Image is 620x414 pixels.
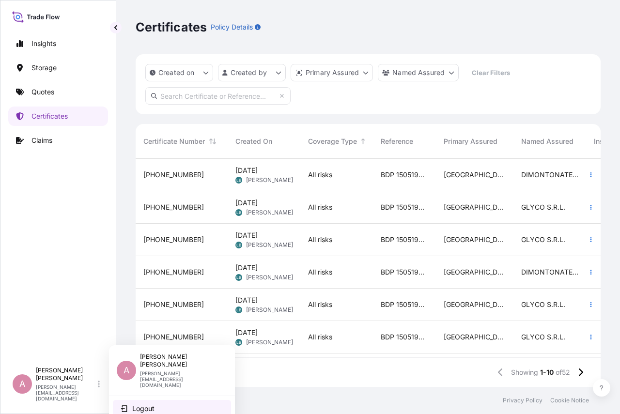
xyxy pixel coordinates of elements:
[143,332,204,342] span: [PHONE_NUMBER]
[145,64,213,81] button: createdOn Filter options
[236,305,241,315] span: LB
[306,68,359,77] p: Primary Assured
[444,235,506,245] span: [GEOGRAPHIC_DATA]
[381,202,428,212] span: BDP 1505192378
[378,64,459,81] button: cargoOwner Filter options
[236,240,241,250] span: LB
[31,87,54,97] p: Quotes
[218,64,286,81] button: createdBy Filter options
[444,267,506,277] span: [GEOGRAPHIC_DATA]
[540,368,554,377] span: 1-10
[503,397,542,404] a: Privacy Policy
[308,170,332,180] span: All risks
[246,209,293,216] span: [PERSON_NAME]
[291,64,373,81] button: distributor Filter options
[550,397,589,404] a: Cookie Notice
[140,353,219,368] p: [PERSON_NAME] [PERSON_NAME]
[124,366,129,375] span: A
[246,241,293,249] span: [PERSON_NAME]
[381,300,428,309] span: BDP 1505192171
[235,230,258,240] span: [DATE]
[246,306,293,314] span: [PERSON_NAME]
[143,300,204,309] span: [PHONE_NUMBER]
[36,367,96,382] p: [PERSON_NAME] [PERSON_NAME]
[31,39,56,48] p: Insights
[381,332,428,342] span: BDP 1505192169
[308,332,332,342] span: All risks
[246,338,293,346] span: [PERSON_NAME]
[444,332,506,342] span: [GEOGRAPHIC_DATA]
[381,235,428,245] span: BDP 1505192376
[235,328,258,337] span: [DATE]
[236,175,241,185] span: LB
[308,300,332,309] span: All risks
[31,136,52,145] p: Claims
[132,404,155,414] span: Logout
[31,63,57,73] p: Storage
[521,202,565,212] span: GLYCO S.R.L.
[521,267,578,277] span: DIMONTONATE FLOCCATI S.P.A.
[145,87,291,105] input: Search Certificate or Reference...
[143,170,204,180] span: [PHONE_NUMBER]
[235,295,258,305] span: [DATE]
[246,274,293,281] span: [PERSON_NAME]
[308,202,332,212] span: All risks
[8,34,108,53] a: Insights
[308,235,332,245] span: All risks
[236,337,241,347] span: LB
[231,68,267,77] p: Created by
[381,137,413,146] span: Reference
[8,82,108,102] a: Quotes
[158,68,195,77] p: Created on
[472,68,510,77] p: Clear Filters
[140,370,219,388] p: [PERSON_NAME][EMAIL_ADDRESS][DOMAIN_NAME]
[143,202,204,212] span: [PHONE_NUMBER]
[207,136,218,147] button: Sort
[143,267,204,277] span: [PHONE_NUMBER]
[521,235,565,245] span: GLYCO S.R.L.
[211,22,253,32] p: Policy Details
[521,137,573,146] span: Named Assured
[235,137,272,146] span: Created On
[143,137,205,146] span: Certificate Number
[236,208,241,217] span: LB
[235,166,258,175] span: [DATE]
[444,170,506,180] span: [GEOGRAPHIC_DATA]
[444,137,497,146] span: Primary Assured
[236,273,241,282] span: LB
[8,131,108,150] a: Claims
[136,19,207,35] p: Certificates
[235,198,258,208] span: [DATE]
[521,170,578,180] span: DIMONTONATE FLOCCATI S.P.A.
[444,202,506,212] span: [GEOGRAPHIC_DATA]
[521,332,565,342] span: GLYCO S.R.L.
[521,300,565,309] span: GLYCO S.R.L.
[464,65,518,80] button: Clear Filters
[8,58,108,77] a: Storage
[308,267,332,277] span: All risks
[444,300,506,309] span: [GEOGRAPHIC_DATA]
[359,136,371,147] button: Sort
[246,176,293,184] span: [PERSON_NAME]
[143,235,204,245] span: [PHONE_NUMBER]
[36,384,96,401] p: [PERSON_NAME][EMAIL_ADDRESS][DOMAIN_NAME]
[381,267,428,277] span: BDP 1505193017
[19,379,25,389] span: A
[8,107,108,126] a: Certificates
[381,170,428,180] span: BDP 1505192917
[31,111,68,121] p: Certificates
[308,137,357,146] span: Coverage Type
[556,368,570,377] span: of 52
[235,263,258,273] span: [DATE]
[392,68,445,77] p: Named Assured
[511,368,538,377] span: Showing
